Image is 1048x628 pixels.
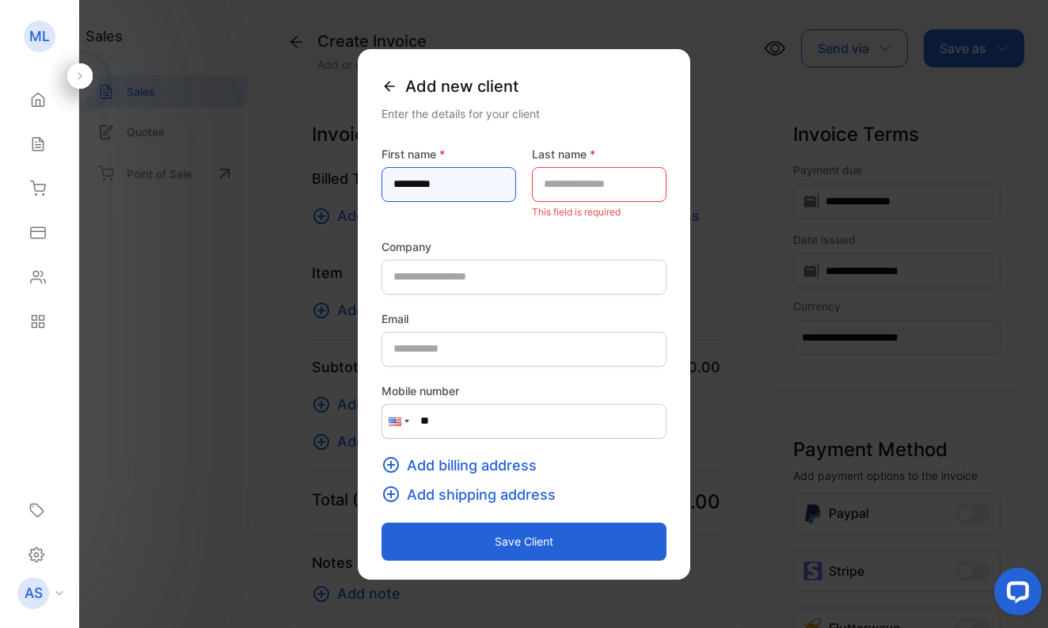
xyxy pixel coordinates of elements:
[532,202,666,223] p: This field is required
[382,310,666,327] label: Email
[382,146,516,162] label: First name
[382,383,666,399] label: Mobile number
[382,105,666,122] div: Enter the details for your client
[407,484,556,505] span: Add shipping address
[382,484,565,505] button: Add shipping address
[382,455,546,476] button: Add billing address
[29,26,50,47] p: ML
[382,523,666,561] button: Save client
[405,74,518,98] span: Add new client
[532,146,666,162] label: Last name
[25,583,43,603] p: AS
[382,405,412,438] div: United States: + 1
[982,561,1048,628] iframe: LiveChat chat widget
[382,238,666,255] label: Company
[407,455,537,476] span: Add billing address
